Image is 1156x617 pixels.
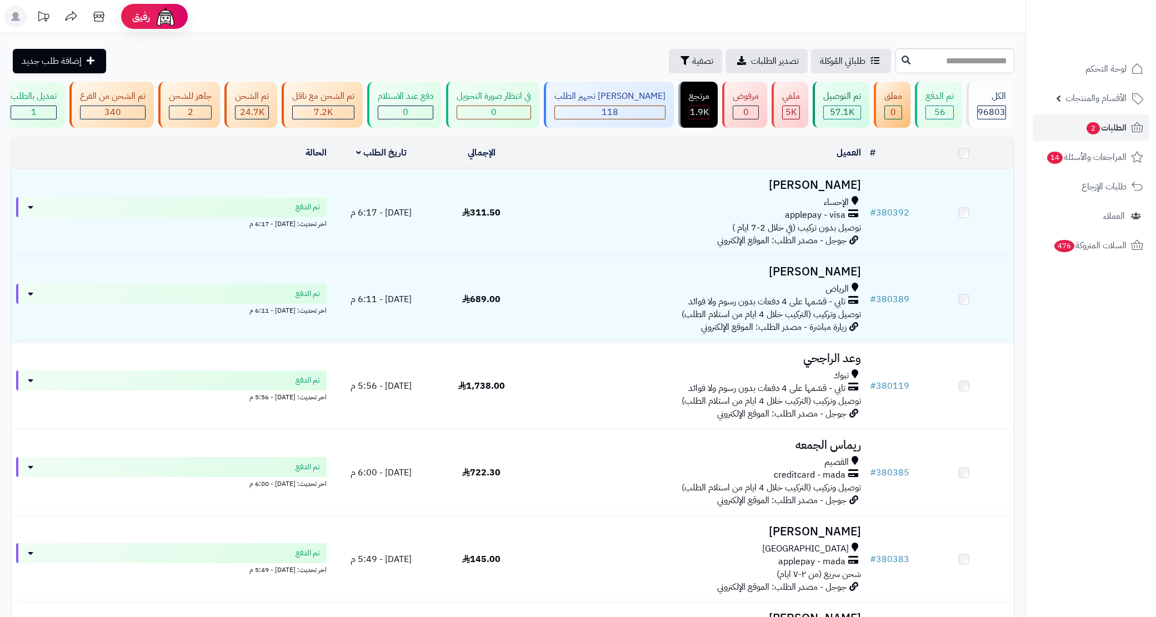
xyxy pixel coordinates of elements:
span: رفيق [132,10,150,23]
span: جوجل - مصدر الطلب: الموقع الإلكتروني [717,580,847,594]
div: دفع عند الاستلام [378,90,433,103]
span: # [870,553,876,566]
span: العملاء [1103,208,1125,224]
div: 0 [457,106,531,119]
span: تابي - قسّمها على 4 دفعات بدون رسوم ولا فوائد [688,382,845,395]
div: تم الشحن من الفرع [80,90,146,103]
div: ملغي [782,90,800,103]
div: اخر تحديث: [DATE] - 6:17 م [16,217,327,229]
div: 2 [169,106,211,119]
span: تابي - قسّمها على 4 دفعات بدون رسوم ولا فوائد [688,295,845,308]
span: 118 [602,106,618,119]
span: تم الدفع [296,548,320,559]
h3: ريماس الجمعه [536,439,861,452]
div: 0 [378,106,433,119]
a: تم الشحن 24.7K [222,82,279,128]
a: طلبات الإرجاع [1033,173,1149,200]
a: العميل [837,146,861,159]
span: جوجل - مصدر الطلب: الموقع الإلكتروني [717,407,847,420]
span: تم الدفع [296,288,320,299]
a: # [870,146,875,159]
span: creditcard - mada [774,469,845,481]
div: 340 [81,106,145,119]
a: مرتجع 1.9K [676,82,720,128]
a: مرفوض 0 [720,82,769,128]
a: [PERSON_NAME] تجهيز الطلب 118 [542,82,676,128]
span: [DATE] - 5:56 م [351,379,412,393]
span: توصيل بدون تركيب (في خلال 2-7 ايام ) [732,221,861,234]
span: 56 [934,106,945,119]
a: المراجعات والأسئلة14 [1033,144,1149,170]
a: طلباتي المُوكلة [811,49,891,73]
span: applepay - visa [785,209,845,222]
span: تصفية [692,54,713,68]
span: # [870,293,876,306]
span: 57.1K [830,106,854,119]
span: 7.2K [314,106,333,119]
span: شحن سريع (من ٢-٧ ايام) [777,568,861,581]
span: تم الدفع [296,375,320,386]
h3: وعد الراجحي [536,352,861,365]
a: تصدير الطلبات [725,49,808,73]
a: العملاء [1033,203,1149,229]
div: اخر تحديث: [DATE] - 6:00 م [16,477,327,489]
span: توصيل وتركيب (التركيب خلال 4 ايام من استلام الطلب) [682,308,861,321]
span: المراجعات والأسئلة [1046,149,1127,165]
span: 0 [403,106,408,119]
div: 0 [885,106,902,119]
h3: [PERSON_NAME] [536,265,861,278]
h3: [PERSON_NAME] [536,525,861,538]
div: 57075 [824,106,860,119]
div: تم الشحن مع ناقل [292,90,354,103]
a: الإجمالي [468,146,496,159]
span: 1,738.00 [458,379,505,393]
span: طلبات الإرجاع [1082,179,1127,194]
span: # [870,379,876,393]
a: معلق 0 [872,82,913,128]
a: دفع عند الاستلام 0 [365,82,444,128]
span: 145.00 [462,553,501,566]
a: تم الشحن من الفرع 340 [67,82,156,128]
div: 0 [733,106,758,119]
a: #380119 [870,379,909,393]
span: [DATE] - 6:17 م [351,206,412,219]
span: تصدير الطلبات [751,54,799,68]
span: 1.9K [690,106,709,119]
a: الحالة [306,146,327,159]
div: جاهز للشحن [169,90,212,103]
span: لوحة التحكم [1085,61,1127,77]
span: الإحساء [824,196,849,209]
div: 24740 [236,106,268,119]
span: توصيل وتركيب (التركيب خلال 4 ايام من استلام الطلب) [682,394,861,408]
div: اخر تحديث: [DATE] - 6:11 م [16,304,327,315]
span: 476 [1054,240,1074,253]
div: [PERSON_NAME] تجهيز الطلب [554,90,665,103]
div: تعديل بالطلب [11,90,57,103]
a: ملغي 5K [769,82,810,128]
span: 722.30 [462,466,501,479]
span: السلات المتروكة [1053,238,1127,253]
span: applepay - mada [778,555,845,568]
div: تم الدفع [925,90,954,103]
div: مرتجع [689,90,709,103]
div: 1 [11,106,56,119]
div: 4999 [783,106,799,119]
button: تصفية [669,49,722,73]
span: الطلبات [1085,120,1127,136]
span: 0 [890,106,896,119]
div: 7222 [293,106,354,119]
img: ai-face.png [154,6,177,28]
a: تم التوصيل 57.1K [810,82,872,128]
span: تبوك [833,369,849,382]
span: [GEOGRAPHIC_DATA] [762,543,849,555]
a: في انتظار صورة التحويل 0 [444,82,542,128]
span: 1 [31,106,37,119]
span: القصيم [824,456,849,469]
a: #380383 [870,553,909,566]
div: 1851 [689,106,709,119]
span: توصيل وتركيب (التركيب خلال 4 ايام من استلام الطلب) [682,481,861,494]
div: اخر تحديث: [DATE] - 5:56 م [16,390,327,402]
span: [DATE] - 6:11 م [351,293,412,306]
span: إضافة طلب جديد [22,54,82,68]
a: #380385 [870,466,909,479]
